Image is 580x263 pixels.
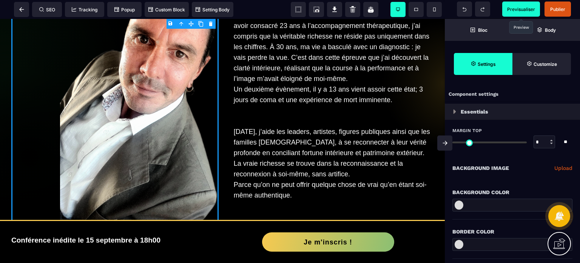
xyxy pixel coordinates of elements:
strong: Settings [478,61,496,67]
p: Background Image [452,163,509,173]
strong: Bloc [478,27,487,33]
span: Open Style Manager [512,53,571,75]
div: Parce qu’on ne peut offrir quelque chose de vrai qu’en étant soi-même authentique. [234,160,433,182]
a: Upload [554,163,572,173]
p: Essentials [461,107,488,116]
span: SEO [39,7,55,12]
img: loading [453,109,456,114]
span: Tracking [72,7,97,12]
span: Screenshot [309,2,324,17]
button: Je m'inscris ! [262,213,394,233]
span: Open Layer Manager [512,19,580,41]
span: Setting Body [196,7,230,12]
strong: Body [545,27,556,33]
div: [DATE], j’aide les leaders, artistes, figures publiques ainsi que les familles [DEMOGRAPHIC_DATA]... [234,107,433,139]
div: Component settings [445,87,580,102]
span: View components [291,2,306,17]
span: Open Blocks [445,19,512,41]
span: Popup [114,7,135,12]
h2: Conférence inédite le 15 septembre à 18h00 [11,213,222,229]
span: Previsualiser [507,6,535,12]
div: Background Color [452,188,572,197]
span: Publier [550,6,565,12]
div: La vraie richesse se trouve dans la reconnaissance et la reconnexion à soi-même, sans artifice. [234,139,433,160]
div: Border Color [452,227,572,236]
div: Un deuxième évènement, il y a 13 ans vient assoir cette état; 3 jours de coma et une expérience d... [234,65,433,86]
span: Margin Top [452,128,482,134]
span: Settings [454,53,512,75]
span: Preview [502,2,540,17]
strong: Customize [534,61,557,67]
span: Custom Block [148,7,185,12]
